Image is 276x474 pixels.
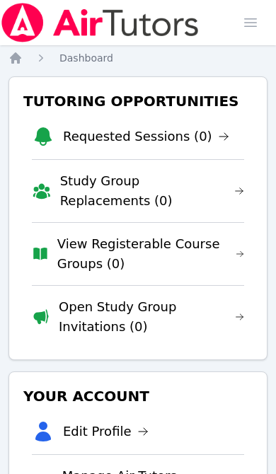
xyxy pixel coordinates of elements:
a: Study Group Replacements (0) [60,171,244,211]
span: Dashboard [59,52,113,64]
a: Dashboard [59,51,113,65]
h3: Your Account [21,383,255,409]
a: Open Study Group Invitations (0) [59,297,244,337]
a: Edit Profile [63,422,149,441]
h3: Tutoring Opportunities [21,88,255,114]
a: Requested Sessions (0) [63,127,229,146]
nav: Breadcrumb [8,51,268,65]
a: View Registerable Course Groups (0) [57,234,244,274]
